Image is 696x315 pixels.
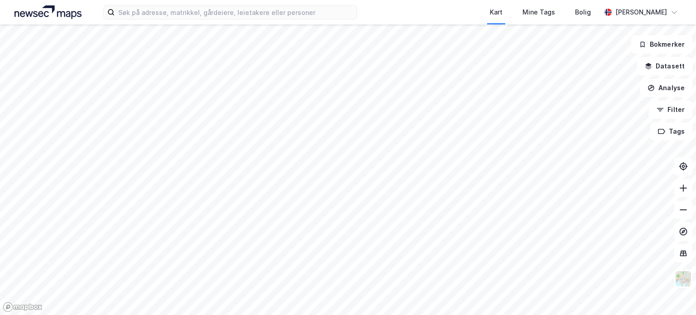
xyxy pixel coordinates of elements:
iframe: Chat Widget [651,271,696,315]
input: Søk på adresse, matrikkel, gårdeiere, leietakere eller personer [115,5,357,19]
div: [PERSON_NAME] [615,7,667,18]
img: logo.a4113a55bc3d86da70a041830d287a7e.svg [14,5,82,19]
div: Mine Tags [522,7,555,18]
div: Kart [490,7,503,18]
div: Bolig [575,7,591,18]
